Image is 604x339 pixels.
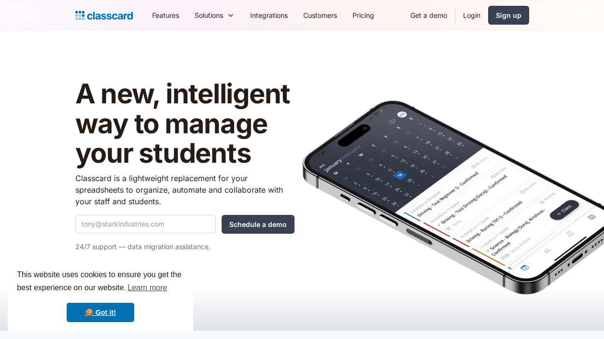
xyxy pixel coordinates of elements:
div: Solutions [195,10,223,20]
a: Customers [295,4,345,26]
a: learn more about cookies [126,281,169,295]
a: dismiss cookie message [67,303,134,322]
div: Sign up [496,10,521,20]
a: Integrations [242,4,295,26]
a: Login [455,4,488,26]
input: tony@starkindustries.com [75,215,216,233]
a: Pricing [345,4,382,26]
div: cookieconsent [8,260,193,331]
form: Quick Demo Form [75,215,295,234]
span: This website uses cookies to ensure you get the best experience on our website. [17,269,184,295]
h1: A new, intelligent way to manage your students [75,79,295,169]
p: 24/7 support — data migration assistance. [75,241,295,253]
input: Schedule a demo [222,215,295,234]
a: Features [144,4,187,26]
a: Sign up [488,6,529,25]
a: Logo [75,9,133,22]
div: Solutions [187,4,242,26]
p: Classcard is a lightweight replacement for your spreadsheets to organize, automate and collaborat... [75,172,295,207]
a: Get a demo [403,4,455,26]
